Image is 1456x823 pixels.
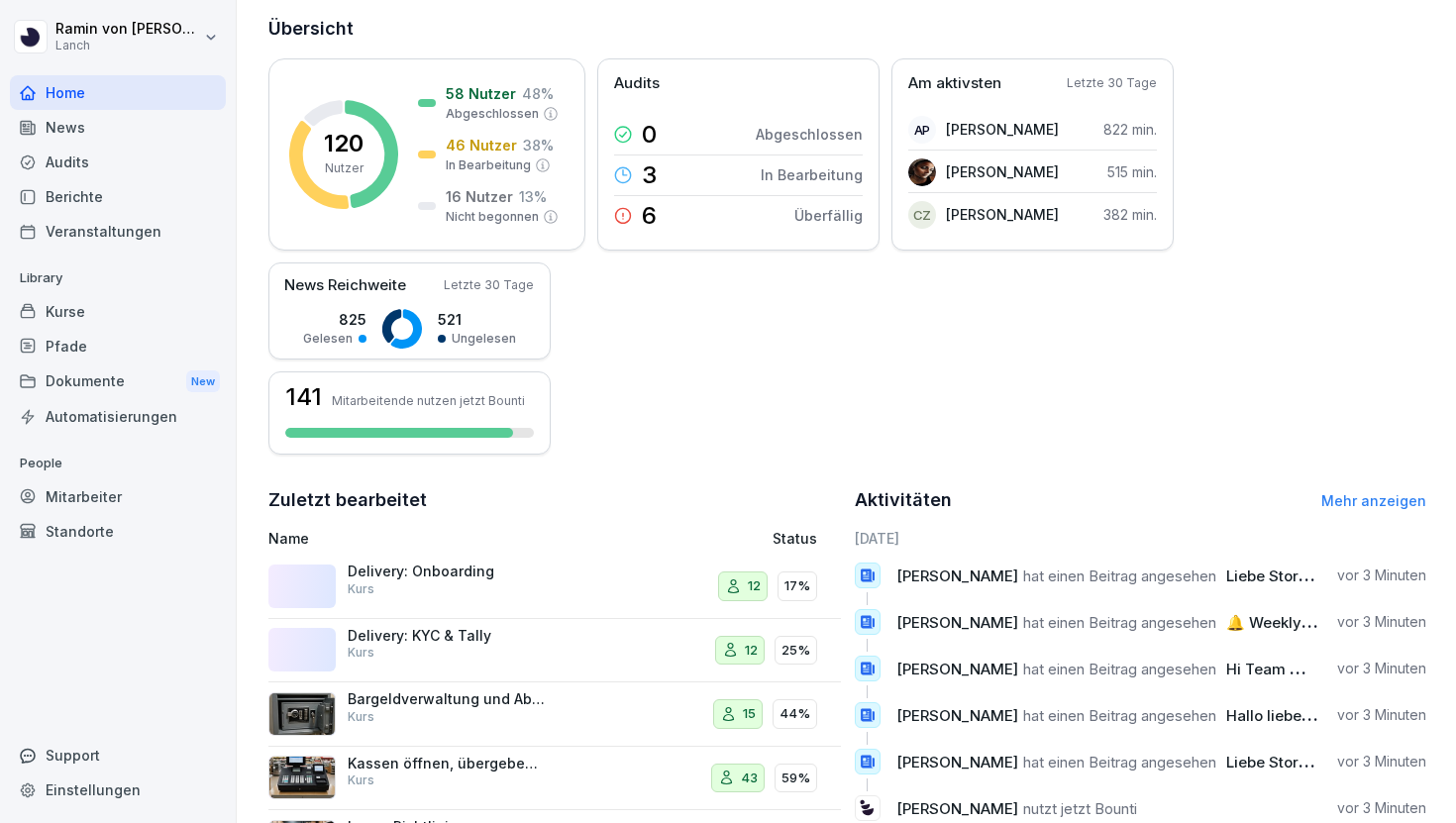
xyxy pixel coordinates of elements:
[1023,706,1216,725] span: hat einen Beitrag angesehen
[1023,799,1137,818] span: nutzt jetzt Bounti
[896,566,1018,585] span: [PERSON_NAME]
[1023,566,1216,585] span: hat einen Beitrag angesehen
[10,179,226,214] a: Berichte
[10,479,226,514] a: Mitarbeiter
[444,276,534,294] p: Letzte 30 Tage
[186,370,220,393] div: New
[10,448,226,479] p: People
[452,330,516,348] p: Ungelesen
[10,738,226,772] div: Support
[1337,659,1426,678] p: vor 3 Minuten
[946,119,1059,140] p: [PERSON_NAME]
[10,145,226,179] a: Audits
[268,756,336,799] img: h81973bi7xjfk70fncdre0go.png
[438,309,516,330] p: 521
[10,329,226,363] a: Pfade
[1103,204,1157,225] p: 382 min.
[348,563,546,580] p: Delivery: Onboarding
[1023,660,1216,678] span: hat einen Beitrag angesehen
[268,747,841,811] a: Kassen öffnen, übergeben & schließenKurs4359%
[741,769,758,788] p: 43
[743,704,756,724] p: 15
[348,755,546,772] p: Kassen öffnen, übergeben & schließen
[642,123,657,147] p: 0
[446,156,531,174] p: In Bearbeitung
[324,132,364,155] p: 120
[855,486,952,514] h2: Aktivitäten
[446,105,539,123] p: Abgeschlossen
[446,186,513,207] p: 16 Nutzer
[908,116,936,144] div: AP
[946,204,1059,225] p: [PERSON_NAME]
[642,163,657,187] p: 3
[642,204,657,228] p: 6
[908,158,936,186] img: lbqg5rbd359cn7pzouma6c8b.png
[285,385,322,409] h3: 141
[523,135,554,155] p: 38 %
[446,83,516,104] p: 58 Nutzer
[1337,705,1426,725] p: vor 3 Minuten
[332,393,525,408] p: Mitarbeitende nutzen jetzt Bounti
[10,294,226,329] a: Kurse
[1337,612,1426,632] p: vor 3 Minuten
[1023,753,1216,772] span: hat einen Beitrag angesehen
[10,363,226,400] a: DokumenteNew
[348,580,374,598] p: Kurs
[784,576,810,596] p: 17%
[748,576,761,596] p: 12
[268,555,841,619] a: Delivery: OnboardingKurs1217%
[614,72,660,95] p: Audits
[325,159,364,177] p: Nutzer
[855,528,1427,549] h6: [DATE]
[10,75,226,110] a: Home
[268,15,1426,43] h2: Übersicht
[446,135,517,155] p: 46 Nutzer
[10,399,226,434] a: Automatisierungen
[10,363,226,400] div: Dokumente
[10,772,226,807] a: Einstellungen
[519,186,547,207] p: 13 %
[946,161,1059,182] p: [PERSON_NAME]
[1103,119,1157,140] p: 822 min.
[522,83,554,104] p: 48 %
[794,205,863,226] p: Überfällig
[348,708,374,726] p: Kurs
[55,39,200,52] p: Lanch
[348,772,374,789] p: Kurs
[781,769,810,788] p: 59%
[348,644,374,662] p: Kurs
[268,528,618,549] p: Name
[303,330,353,348] p: Gelesen
[896,706,1018,725] span: [PERSON_NAME]
[55,21,200,38] p: Ramin von [PERSON_NAME]
[1023,613,1216,632] span: hat einen Beitrag angesehen
[10,214,226,249] a: Veranstaltungen
[268,486,841,514] h2: Zuletzt bearbeitet
[268,692,336,736] img: th9trzu144u9p3red8ow6id8.png
[908,72,1001,95] p: Am aktivsten
[1337,752,1426,772] p: vor 3 Minuten
[268,619,841,683] a: Delivery: KYC & TallyKurs1225%
[781,641,810,661] p: 25%
[10,514,226,549] a: Standorte
[1067,74,1157,92] p: Letzte 30 Tage
[446,208,539,226] p: Nicht begonnen
[756,124,863,145] p: Abgeschlossen
[10,110,226,145] a: News
[773,528,817,549] p: Status
[284,274,406,297] p: News Reichweite
[896,799,1018,818] span: [PERSON_NAME]
[1337,798,1426,818] p: vor 3 Minuten
[780,704,810,724] p: 44%
[908,201,936,229] div: CZ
